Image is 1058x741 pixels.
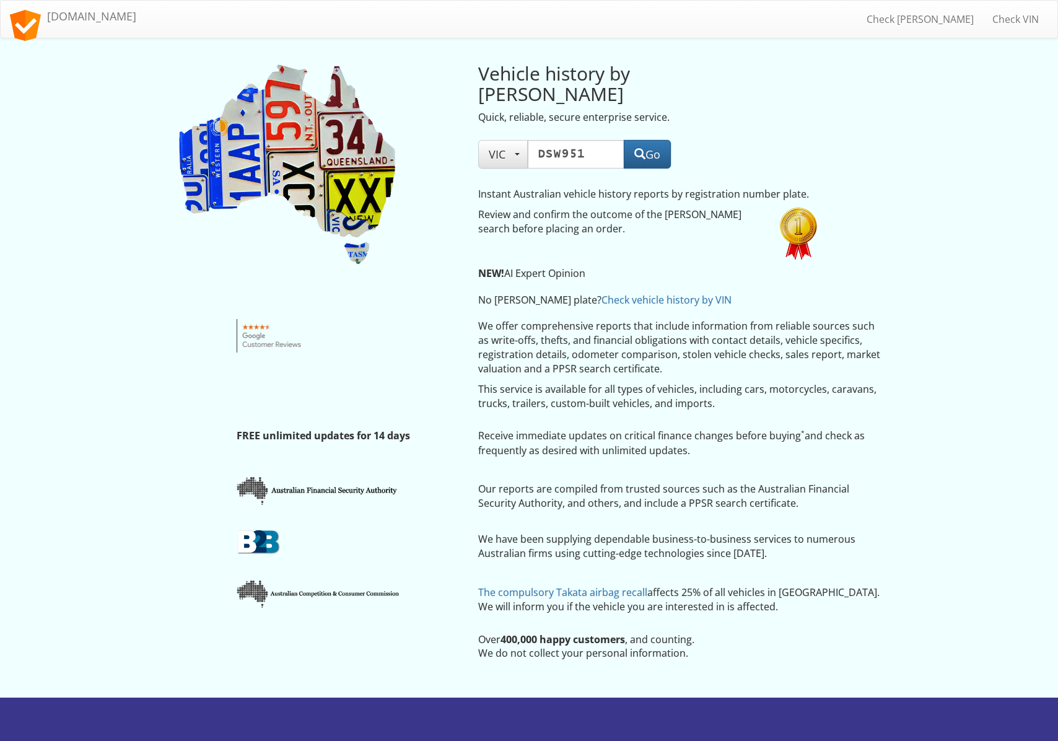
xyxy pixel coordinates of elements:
button: Go [624,140,671,169]
a: Check vehicle history by VIN [601,293,732,307]
input: Rego [528,140,624,169]
p: Review and confirm the outcome of the [PERSON_NAME] search before placing an order. [478,208,762,236]
p: Instant Australian vehicle history reports by registration number plate. [478,187,822,201]
p: We offer comprehensive reports that include information from reliable sources such as write-offs,... [478,319,883,375]
strong: FREE unlimited updates for 14 days [237,429,410,442]
p: Quick, reliable, secure enterprise service. [478,110,762,125]
p: AI Expert Opinion [478,266,822,281]
img: logo.svg [10,10,41,41]
p: This service is available for all types of vehicles, including cars, motorcycles, caravans, truck... [478,382,883,411]
p: Over , and counting. We do not collect your personal information. [478,633,883,661]
a: Check [PERSON_NAME] [857,4,983,35]
p: No [PERSON_NAME] plate? [478,293,822,307]
a: The compulsory Takata airbag recall [478,585,647,599]
img: afsa.png [237,476,400,506]
span: VIC [489,147,517,162]
img: Google customer reviews [237,319,308,353]
img: Rego Check [176,63,399,267]
strong: NEW! [478,266,504,280]
strong: 400,000 happy customers [501,633,625,646]
h2: Vehicle history by [PERSON_NAME] [478,63,762,104]
img: 1st.png [780,208,817,260]
p: Our reports are compiled from trusted sources such as the Australian Financial Security Authority... [478,482,883,511]
img: accc.png [237,579,400,609]
p: We have been supplying dependable business-to-business services to numerous Australian firms usin... [478,532,883,561]
p: affects 25% of all vehicles in [GEOGRAPHIC_DATA]. We will inform you if the vehicle you are inter... [478,585,883,614]
a: Check VIN [983,4,1048,35]
a: [DOMAIN_NAME] [1,1,146,32]
p: Receive immediate updates on critical finance changes before buying and check as frequently as de... [478,429,883,457]
button: VIC [478,140,528,169]
img: b2b.png [237,529,280,554]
